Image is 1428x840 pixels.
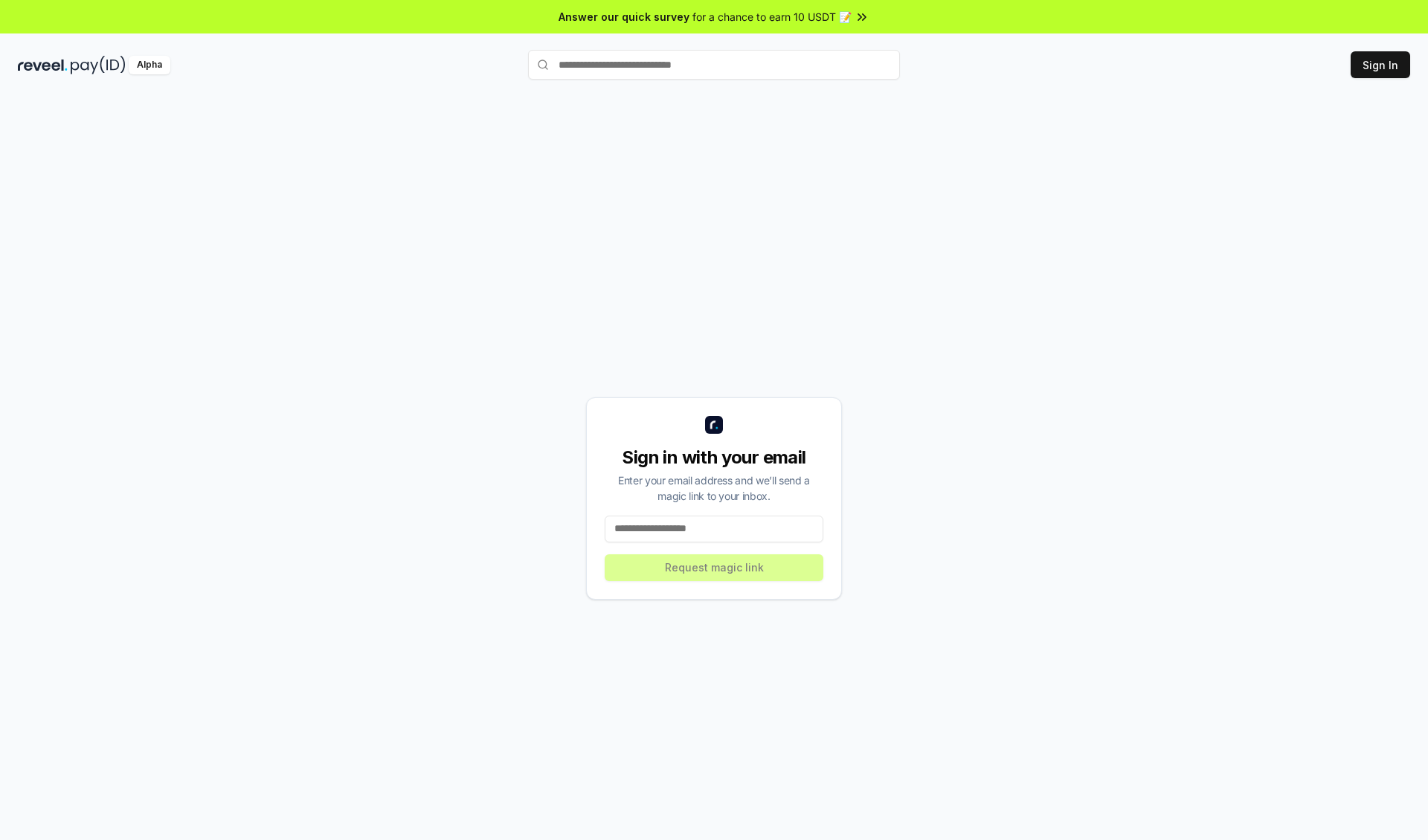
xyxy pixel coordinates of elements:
button: Sign In [1351,51,1410,78]
img: reveel_dark [18,56,68,74]
div: Sign in with your email [605,446,823,469]
span: Answer our quick survey [559,9,689,25]
span: for a chance to earn 10 USDT 📝 [692,9,852,25]
div: Enter your email address and we’ll send a magic link to your inbox. [605,472,823,504]
img: logo_small [705,416,723,434]
img: pay_id [71,56,126,74]
div: Alpha [129,56,170,74]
